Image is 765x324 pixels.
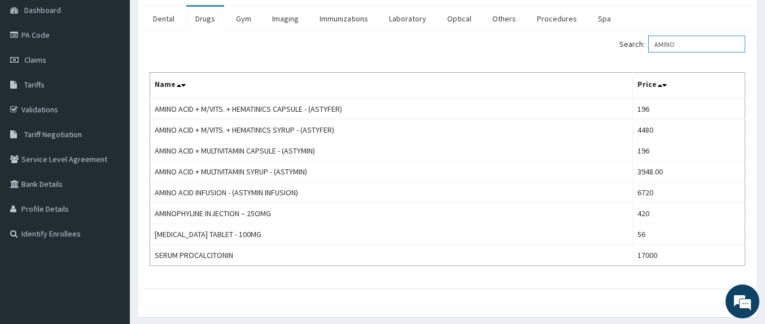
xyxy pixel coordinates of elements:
[150,161,633,182] td: AMINO ACID + MULTIVITAMIN SYRUP - (ASTYMIN)
[619,36,745,52] label: Search:
[263,7,308,30] a: Imaging
[227,7,260,30] a: Gym
[24,80,45,90] span: Tariffs
[65,93,156,207] span: We're online!
[24,5,61,15] span: Dashboard
[21,56,46,85] img: d_794563401_company_1708531726252_794563401
[633,141,745,161] td: 196
[589,7,620,30] a: Spa
[633,73,745,99] th: Price
[150,98,633,120] td: AMINO ACID + M/VITS. + HEMATINICS CAPSULE - (ASTYFER)
[150,245,633,266] td: SERUM PROCALCITONIN
[633,224,745,245] td: 56
[633,182,745,203] td: 6720
[150,73,633,99] th: Name
[144,7,183,30] a: Dental
[24,55,46,65] span: Claims
[311,7,377,30] a: Immunizations
[438,7,480,30] a: Optical
[150,141,633,161] td: AMINO ACID + MULTIVITAMIN CAPSULE - (ASTYMIN)
[483,7,525,30] a: Others
[150,120,633,141] td: AMINO ACID + M/VITS. + HEMATINICS SYRUP - (ASTYFER)
[380,7,435,30] a: Laboratory
[633,98,745,120] td: 196
[633,161,745,182] td: 3948.00
[648,36,745,52] input: Search:
[150,182,633,203] td: AMINO ACID INFUSION - (ASTYMIN INFUSION)
[633,245,745,266] td: 17000
[633,120,745,141] td: 4480
[24,129,82,139] span: Tariff Negotiation
[633,203,745,224] td: 420
[528,7,586,30] a: Procedures
[186,7,224,30] a: Drugs
[6,209,215,249] textarea: Type your message and hit 'Enter'
[185,6,212,33] div: Minimize live chat window
[59,63,190,78] div: Chat with us now
[150,224,633,245] td: [MEDICAL_DATA] TABLET - 100MG
[150,203,633,224] td: AMINOPHYLINE INJECTION – 25OMG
